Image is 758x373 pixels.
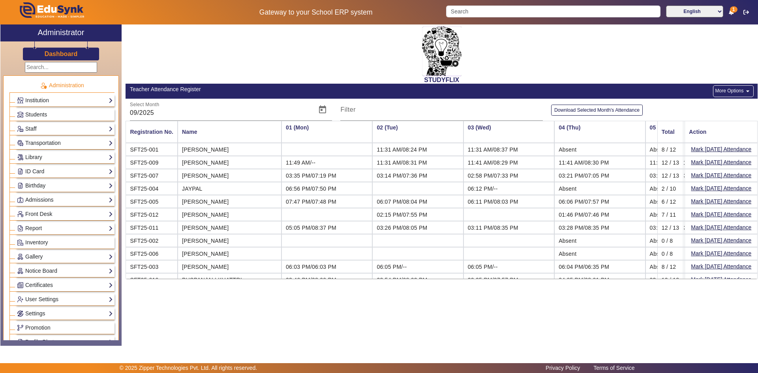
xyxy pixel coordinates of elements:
a: Dashboard [44,50,78,58]
mat-header-cell: Name [178,121,281,143]
span: Absent [650,251,668,257]
span: 04:05 PM/08:01 PM [559,277,609,283]
a: Inventory [17,238,113,247]
mat-cell: SFT25-001 [126,143,178,156]
span: 11:31 AM/08:37 PM [468,146,518,153]
mat-cell: SFT25-010 [126,273,178,286]
mat-cell: [PERSON_NAME] [178,221,281,234]
mat-cell: [PERSON_NAME] [178,169,281,182]
span: Absent [559,146,576,153]
span: 11:31 AM/08:24 PM [377,146,427,153]
span: Inventory [25,239,48,246]
mat-cell: 0 / 8 [657,234,684,247]
span: Absent [650,264,668,270]
mat-cell: 8 / 12 [657,260,684,273]
mat-cell: [PERSON_NAME] [178,156,281,169]
span: 03:35 PM/07:19 PM [286,172,336,179]
mat-cell: 2 / 10 [657,182,684,195]
span: 11:41 AM/08:13 PM [650,159,700,166]
span: Absent [559,251,576,257]
mat-cell: 7 / 11 [657,208,684,221]
a: Promotion [17,323,113,332]
span: 03:38 PM/08:32 PM [650,225,700,231]
mat-cell: 12 / 13 [657,221,684,234]
mat-cell: SFT25-007 [126,169,178,182]
mat-cell: SFT25-006 [126,247,178,260]
mat-cell: SFT25-004 [126,182,178,195]
span: Absent [650,199,668,205]
span: 02:15 PM/07:55 PM [377,212,427,218]
button: Mark [DATE] Attendance [690,144,752,154]
span: 06:12 PM/-- [468,186,498,192]
button: Open calendar [313,100,332,119]
mat-cell: SFT25-011 [126,221,178,234]
mat-cell: 12 / 13 [657,169,684,182]
mat-cell: JAYPAL [178,182,281,195]
button: Mark [DATE] Attendance [690,249,752,259]
h5: Gateway to your School ERP system [194,8,438,17]
mat-label: Filter [340,106,356,113]
span: 01:46 PM/07:46 PM [559,212,609,218]
button: Mark [DATE] Attendance [690,197,752,206]
mat-cell: 8 / 12 [657,143,684,156]
button: Mark [DATE] Attendance [690,157,752,167]
mat-cell: [PERSON_NAME] [178,234,281,247]
span: 06:11 PM/08:03 PM [468,199,518,205]
input: Search [446,6,660,17]
a: Terms of Service [589,363,638,373]
mat-cell: 0 / 8 [657,247,684,260]
span: 03:54 PM/08:02 PM [377,277,427,283]
p: © 2025 Zipper Technologies Pvt. Ltd. All rights reserved. [120,364,257,372]
a: Students [17,110,113,119]
span: Absent [650,186,668,192]
span: 11:41 AM/08:29 PM [468,159,518,166]
mat-cell: 6 / 12 [657,195,684,208]
span: Absent [650,238,668,244]
span: 03:14 PM/07:36 PM [377,172,427,179]
mat-cell: 12 / 13 [657,156,684,169]
img: Inventory.png [17,240,23,246]
button: Mark [DATE] Attendance [690,184,752,193]
mat-cell: SFT25-003 [126,260,178,273]
h2: Administrator [38,28,84,37]
span: 11:31 AM/08:31 PM [377,159,427,166]
span: 07:47 PM/07:48 PM [286,199,336,205]
img: Students.png [17,112,23,118]
a: Privacy Policy [542,363,584,373]
span: Promotion [25,324,51,331]
mat-icon: arrow_drop_down [744,87,752,95]
span: 06:06 PM/07:57 PM [559,199,609,205]
mat-header-cell: Total [657,121,684,143]
button: Mark [DATE] Attendance [690,171,752,180]
span: 06:05 PM/-- [468,264,498,270]
mat-cell: [PERSON_NAME] [178,195,281,208]
div: Teacher Attendance Register [130,85,437,94]
span: 02:25 PM/07:57 PM [468,277,518,283]
span: Absent [559,238,576,244]
span: 11:41 AM/08:30 PM [559,159,609,166]
span: 03:26 PM/08:05 PM [377,225,427,231]
span: 03:21 PM/07:05 PM [559,172,609,179]
mat-cell: [PERSON_NAME] [178,260,281,273]
mat-cell: [PERSON_NAME] [178,208,281,221]
span: 06:56 PM/07:50 PM [286,186,336,192]
h3: Dashboard [45,50,78,58]
mat-cell: 12 / 13 [657,273,684,286]
span: 03:28 PM/08:35 PM [559,225,609,231]
img: 2da83ddf-6089-4dce-a9e2-416746467bdd [422,26,462,76]
mat-label: Select Month [130,102,159,107]
span: 03:11 PM/08:35 PM [468,225,518,231]
span: 02:58 PM/07:33 PM [468,172,518,179]
span: 06:03 PM/06:03 PM [286,264,336,270]
th: 04 (Thu) [554,121,645,143]
mat-cell: SFT25-012 [126,208,178,221]
mat-header-cell: Action [685,121,758,143]
span: Absent [650,146,668,153]
button: Mark [DATE] Attendance [690,236,752,246]
th: 02 (Tue) [372,121,463,143]
p: Administration [9,81,114,90]
th: 05 (Fri) [645,121,736,143]
button: Mark [DATE] Attendance [690,210,752,219]
span: 03:46 PM/08:00 PM [286,277,336,283]
span: 03:38 PM/-- [650,277,680,283]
